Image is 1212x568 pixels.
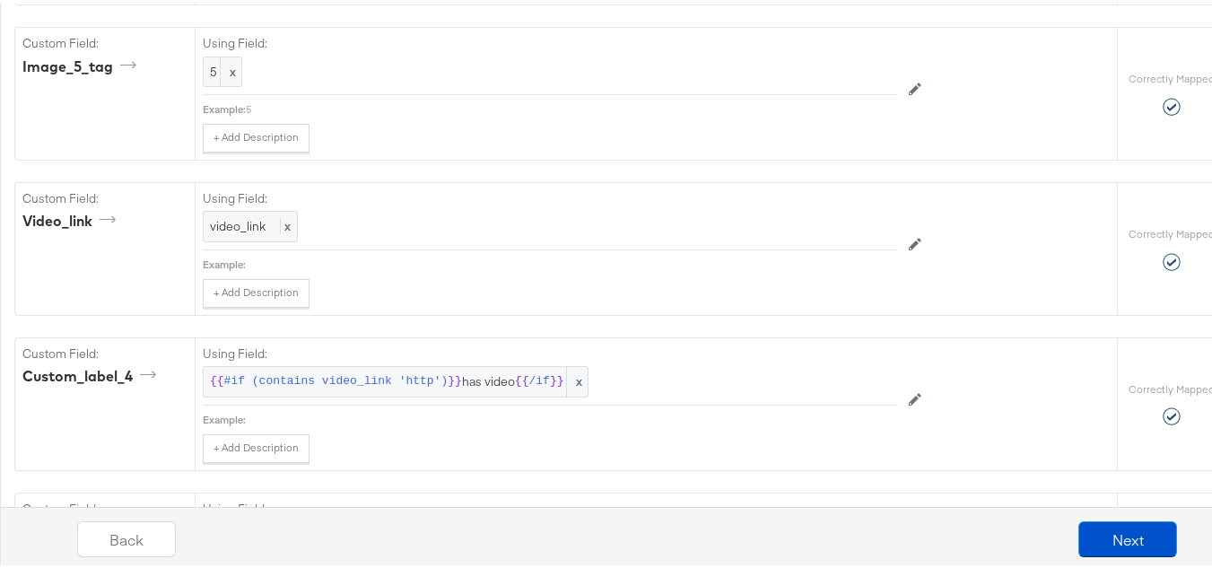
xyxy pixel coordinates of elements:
[22,188,187,205] label: Custom Field:
[550,371,564,388] span: }}
[22,363,162,384] div: custom_label_4
[203,32,898,49] label: Using Field:
[210,215,266,232] span: video_link
[22,54,143,74] div: image_5_tag
[210,371,581,388] span: has video
[210,61,235,78] span: 5
[203,255,246,269] div: Example:
[203,188,898,205] label: Using Field:
[448,371,462,388] span: }}
[203,121,310,150] button: + Add Description
[203,432,310,460] button: + Add Description
[77,519,176,555] button: Back
[566,364,588,394] span: x
[22,343,187,360] label: Custom Field:
[515,371,529,388] span: {{
[224,371,449,388] span: #if (contains video_link 'http')
[203,100,246,114] div: Example:
[220,55,241,84] span: x
[203,276,310,305] button: + Add Description
[1078,519,1177,555] button: Next
[210,371,224,388] span: {{
[280,215,291,232] span: x
[22,208,122,229] div: video_link
[22,32,187,49] label: Custom Field:
[246,100,898,114] div: 5
[203,410,246,424] div: Example:
[528,371,549,388] span: /if
[203,343,898,360] label: Using Field:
